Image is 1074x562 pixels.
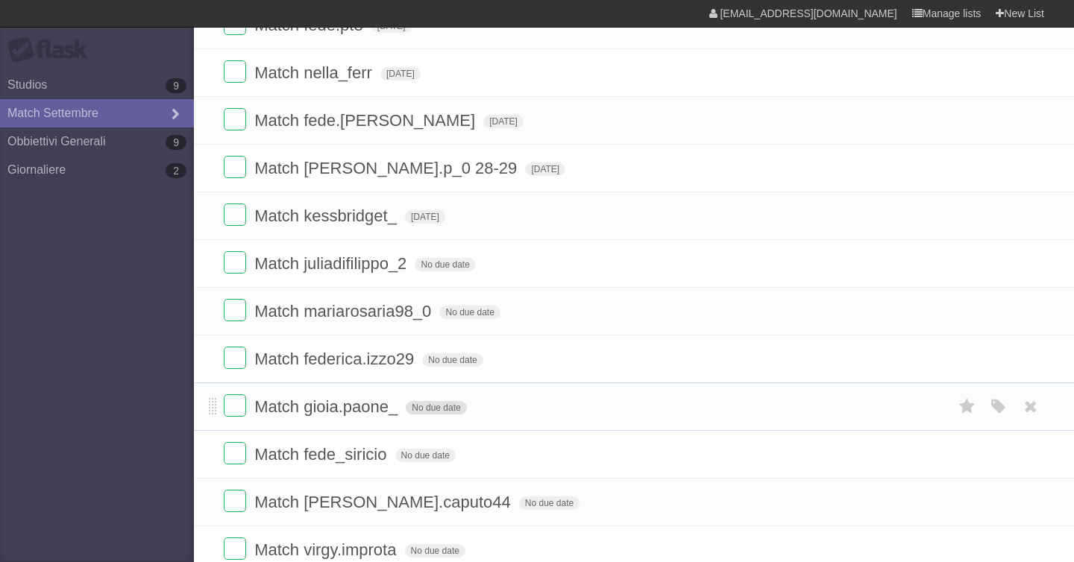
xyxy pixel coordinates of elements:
[224,156,246,178] label: Done
[224,537,246,560] label: Done
[953,394,982,419] label: Star task
[405,544,465,558] span: No due date
[254,445,390,464] span: Match fede_siricio
[254,63,376,82] span: Match nella_ferr
[224,299,246,321] label: Done
[254,254,410,273] span: Match juliadifilippo_2
[224,442,246,464] label: Done
[254,302,435,321] span: Match mariarosaria98_0
[254,540,400,559] span: Match virgy.improta
[166,78,186,93] b: 9
[439,306,500,319] span: No due date
[224,394,246,417] label: Done
[422,353,483,367] span: No due date
[166,163,186,178] b: 2
[254,159,521,177] span: Match [PERSON_NAME].p_0 28-29
[254,111,479,130] span: Match fede.[PERSON_NAME]
[166,135,186,150] b: 9
[254,397,401,416] span: Match gioia.paone_
[224,108,246,130] label: Done
[224,347,246,369] label: Done
[406,401,466,414] span: No due date
[380,67,421,80] span: [DATE]
[405,210,445,224] span: [DATE]
[519,496,580,510] span: No due date
[415,258,475,271] span: No due date
[224,251,246,274] label: Done
[254,350,418,368] span: Match federica.izzo29
[483,115,524,128] span: [DATE]
[224,60,246,83] label: Done
[525,162,565,176] span: [DATE]
[254,493,515,511] span: Match [PERSON_NAME].caputo44
[395,449,456,462] span: No due date
[224,203,246,226] label: Done
[7,37,97,63] div: Flask
[254,206,401,225] span: Match kessbridget_
[224,490,246,512] label: Done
